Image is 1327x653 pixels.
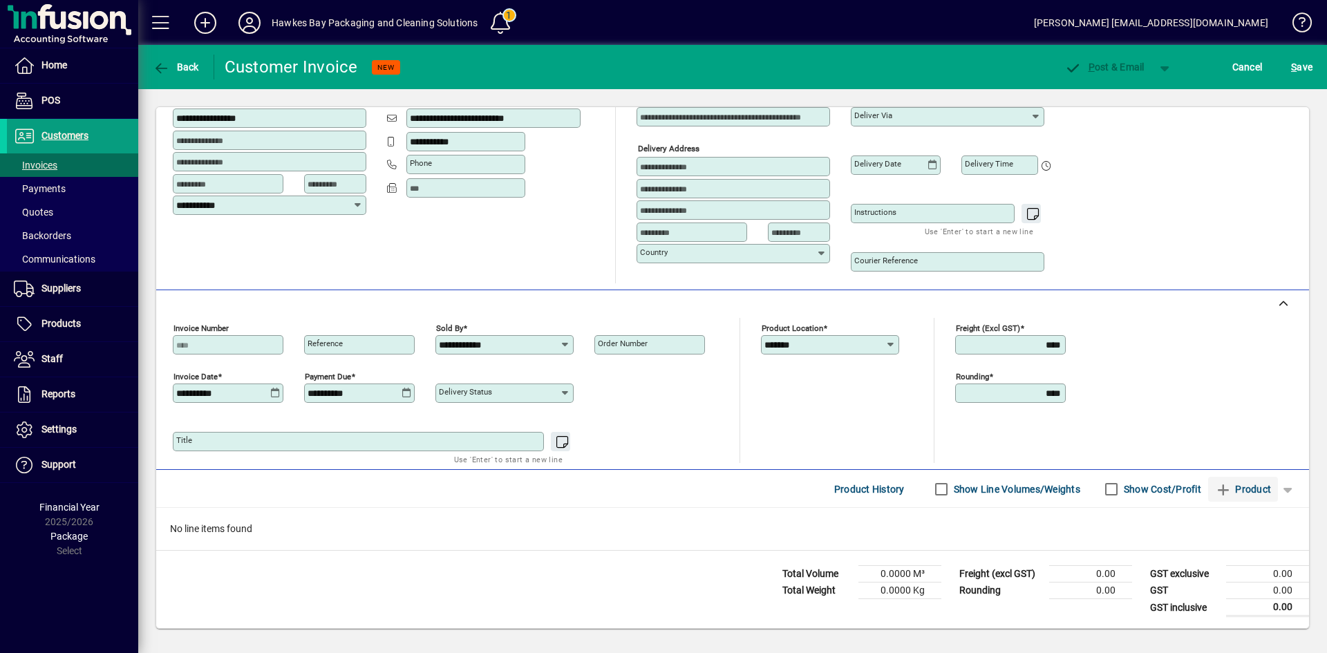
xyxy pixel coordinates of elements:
a: Invoices [7,153,138,177]
td: Rounding [952,583,1049,599]
span: S [1291,61,1297,73]
span: Support [41,459,76,470]
span: Communications [14,254,95,265]
span: Back [153,61,199,73]
button: Profile [227,10,272,35]
div: Hawkes Bay Packaging and Cleaning Solutions [272,12,478,34]
mat-hint: Use 'Enter' to start a new line [925,223,1033,239]
span: Suppliers [41,283,81,294]
span: Quotes [14,207,53,218]
div: [PERSON_NAME] [EMAIL_ADDRESS][DOMAIN_NAME] [1034,12,1268,34]
td: GST exclusive [1143,566,1226,583]
span: Settings [41,424,77,435]
div: No line items found [156,508,1309,550]
a: Payments [7,177,138,200]
mat-label: Deliver via [854,111,892,120]
span: Reports [41,388,75,399]
a: Reports [7,377,138,412]
td: Freight (excl GST) [952,566,1049,583]
mat-hint: Use 'Enter' to start a new line [454,451,563,467]
mat-label: Delivery time [965,159,1013,169]
td: 0.0000 M³ [858,566,941,583]
mat-label: Order number [598,339,648,348]
mat-label: Delivery date [854,159,901,169]
span: Package [50,531,88,542]
a: Suppliers [7,272,138,306]
td: 0.00 [1226,599,1309,616]
button: Back [149,55,203,79]
td: 0.0000 Kg [858,583,941,599]
app-page-header-button: Back [138,55,214,79]
a: Settings [7,413,138,447]
span: Backorders [14,230,71,241]
span: Staff [41,353,63,364]
span: Customers [41,130,88,141]
span: Product [1215,478,1271,500]
a: Home [7,48,138,83]
mat-label: Rounding [956,372,989,381]
button: Post & Email [1057,55,1151,79]
span: ave [1291,56,1312,78]
a: Products [7,307,138,341]
mat-label: Courier Reference [854,256,918,265]
span: Financial Year [39,502,100,513]
a: Knowledge Base [1282,3,1310,48]
td: GST [1143,583,1226,599]
label: Show Line Volumes/Weights [951,482,1080,496]
a: Communications [7,247,138,271]
span: Invoices [14,160,57,171]
div: Customer Invoice [225,56,358,78]
button: Copy to Delivery address [348,85,370,107]
a: Staff [7,342,138,377]
button: Product [1208,477,1278,502]
td: 0.00 [1049,583,1132,599]
span: ost & Email [1064,61,1145,73]
td: GST inclusive [1143,599,1226,616]
button: Cancel [1229,55,1266,79]
a: Backorders [7,224,138,247]
mat-label: Title [176,435,192,445]
mat-label: Product location [762,323,823,333]
a: Support [7,448,138,482]
a: Quotes [7,200,138,224]
span: NEW [377,63,395,72]
button: Add [183,10,227,35]
mat-label: Payment due [305,372,351,381]
mat-label: Sold by [436,323,463,333]
label: Show Cost/Profit [1121,482,1201,496]
mat-label: Reference [308,339,343,348]
span: Product History [834,478,905,500]
mat-label: Delivery status [439,387,492,397]
mat-label: Freight (excl GST) [956,323,1020,333]
button: Product History [829,477,910,502]
span: Payments [14,183,66,194]
span: P [1089,61,1095,73]
span: Cancel [1232,56,1263,78]
td: Total Weight [775,583,858,599]
td: 0.00 [1226,566,1309,583]
span: Home [41,59,67,70]
mat-label: Country [640,247,668,257]
td: 0.00 [1226,583,1309,599]
td: Total Volume [775,566,858,583]
mat-label: Invoice number [173,323,229,333]
button: Save [1288,55,1316,79]
a: POS [7,84,138,118]
mat-label: Invoice date [173,372,218,381]
mat-label: Instructions [854,207,896,217]
span: POS [41,95,60,106]
span: Products [41,318,81,329]
mat-label: Phone [410,158,432,168]
td: 0.00 [1049,566,1132,583]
